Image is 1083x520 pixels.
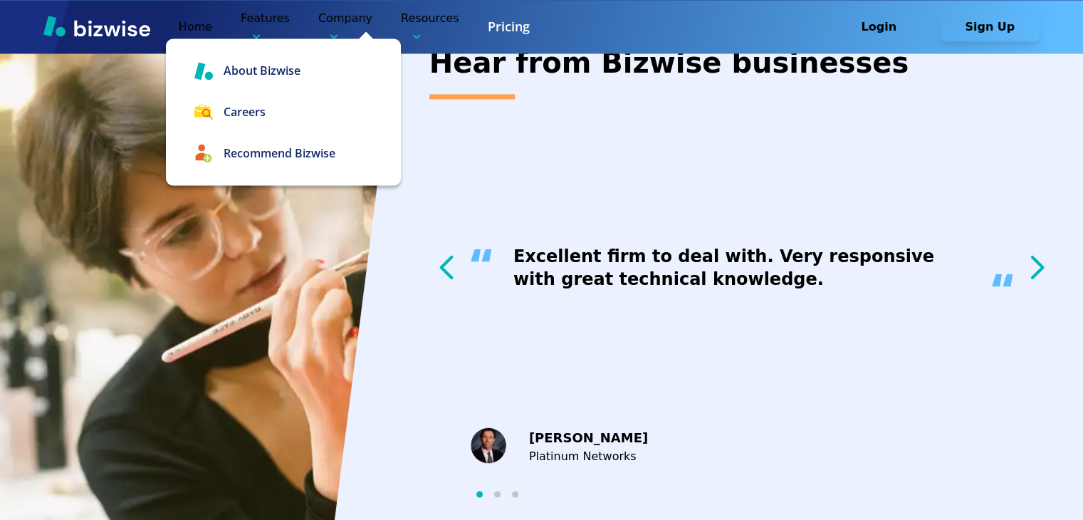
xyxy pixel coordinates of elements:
p: [PERSON_NAME] [529,427,648,448]
a: Pricing [488,18,530,36]
button: Sign Up [940,13,1040,41]
p: Resources [401,10,459,43]
p: Company [318,10,372,43]
a: About Bizwise [166,50,401,91]
a: Login [829,20,940,33]
button: Login [829,13,928,41]
h3: Excellent firm to deal with. Very responsive with great technical knowledge. [513,244,970,291]
a: Recommend Bizwise [166,132,401,174]
a: Sign Up [940,20,1040,33]
img: Bizwise Logo [43,15,150,36]
img: Michael Branson [471,427,506,463]
a: Home [179,20,212,33]
h2: Hear from Bizwise businesses [429,43,1055,82]
a: Careers [166,91,401,132]
p: Platinum Networks [529,448,648,464]
p: Features [241,10,290,43]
